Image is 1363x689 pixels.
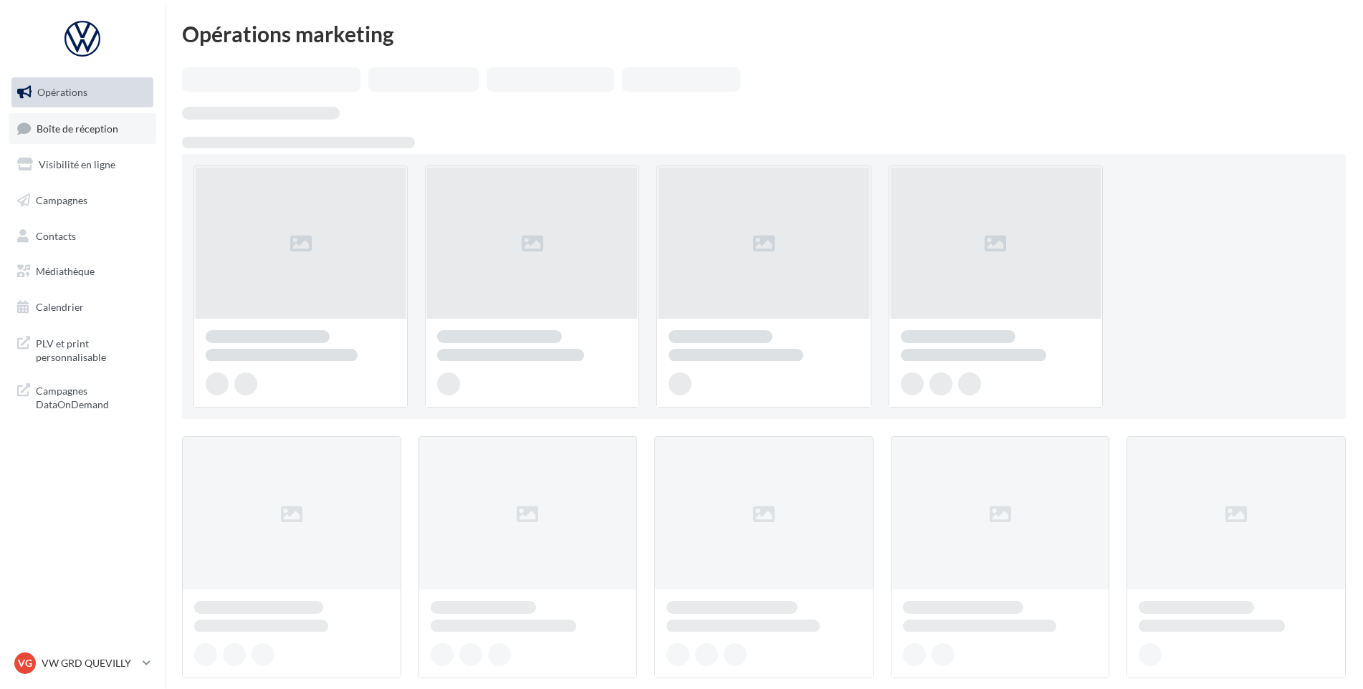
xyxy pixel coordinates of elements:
[42,656,137,670] p: VW GRD QUEVILLY
[37,86,87,98] span: Opérations
[36,229,76,241] span: Contacts
[18,656,32,670] span: VG
[9,150,156,180] a: Visibilité en ligne
[9,113,156,144] a: Boîte de réception
[11,650,153,677] a: VG VW GRD QUEVILLY
[9,185,156,216] a: Campagnes
[182,23,1346,44] div: Opérations marketing
[9,375,156,418] a: Campagnes DataOnDemand
[9,292,156,322] a: Calendrier
[36,301,84,313] span: Calendrier
[36,381,148,412] span: Campagnes DataOnDemand
[36,265,95,277] span: Médiathèque
[39,158,115,170] span: Visibilité en ligne
[36,334,148,365] span: PLV et print personnalisable
[9,256,156,286] a: Médiathèque
[9,77,156,107] a: Opérations
[37,122,118,134] span: Boîte de réception
[9,328,156,370] a: PLV et print personnalisable
[36,194,87,206] span: Campagnes
[9,221,156,251] a: Contacts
